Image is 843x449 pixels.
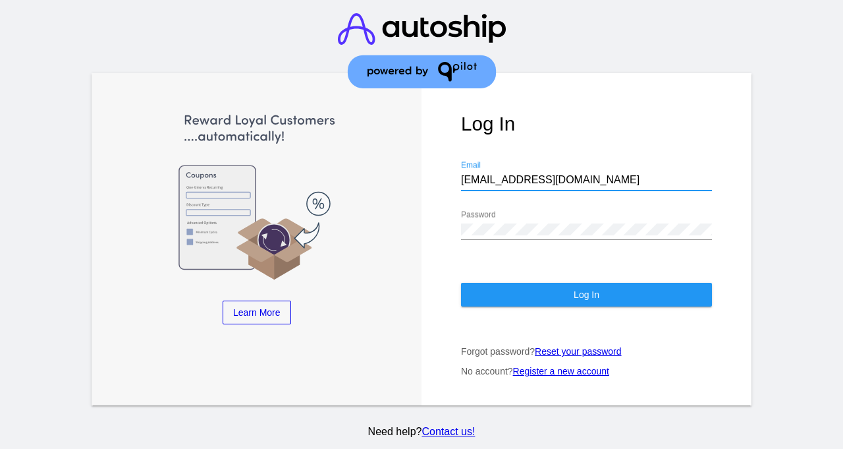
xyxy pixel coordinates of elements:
[461,174,712,186] input: Email
[131,113,382,281] img: Apply Coupons Automatically to Scheduled Orders with QPilot
[574,289,599,300] span: Log In
[223,301,291,324] a: Learn More
[461,113,712,135] h1: Log In
[535,346,622,357] a: Reset your password
[461,283,712,307] button: Log In
[461,366,712,376] p: No account?
[421,426,475,437] a: Contact us!
[513,366,609,376] a: Register a new account
[89,426,754,438] p: Need help?
[233,307,281,318] span: Learn More
[461,346,712,357] p: Forgot password?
